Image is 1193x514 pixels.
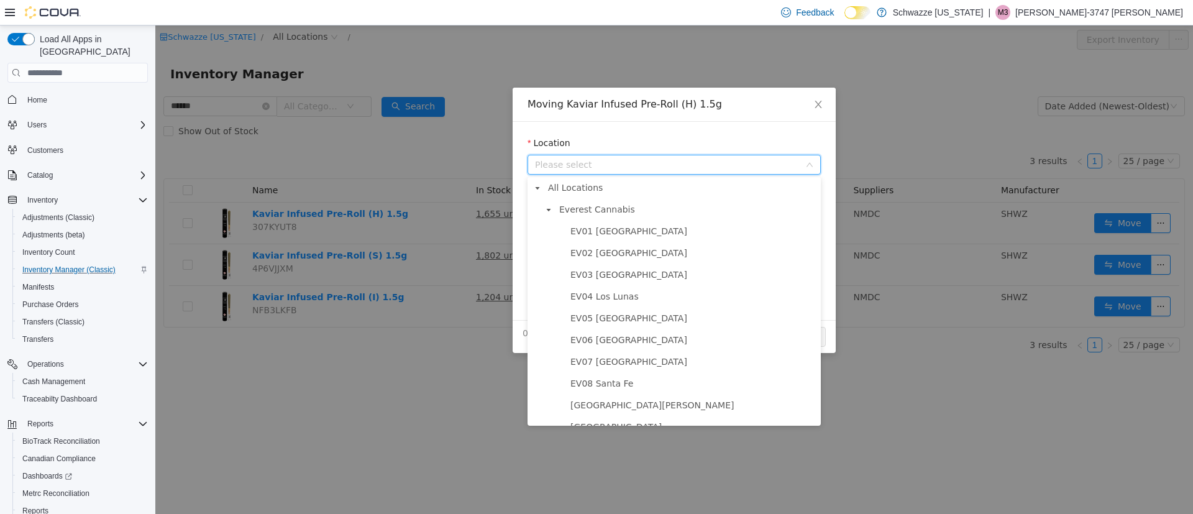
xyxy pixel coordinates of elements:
[17,297,148,312] span: Purchase Orders
[17,469,77,484] a: Dashboards
[22,300,79,310] span: Purchase Orders
[12,313,153,331] button: Transfers (Classic)
[998,5,1008,20] span: M3
[17,374,90,389] a: Cash Management
[17,280,59,295] a: Manifests
[22,317,85,327] span: Transfers (Classic)
[412,198,663,214] span: EV01 North Valley
[17,392,102,406] a: Traceabilty Dashboard
[415,331,532,341] span: EV07 [GEOGRAPHIC_DATA]
[17,210,99,225] a: Adjustments (Classic)
[22,416,148,431] span: Reports
[12,450,153,467] button: Canadian Compliance
[22,334,53,344] span: Transfers
[27,170,53,180] span: Catalog
[22,394,97,404] span: Traceabilty Dashboard
[22,471,72,481] span: Dashboards
[12,261,153,278] button: Inventory Manager (Classic)
[2,116,153,134] button: Users
[796,6,834,19] span: Feedback
[22,265,116,275] span: Inventory Manager (Classic)
[22,142,148,158] span: Customers
[17,227,90,242] a: Adjustments (beta)
[415,397,506,406] span: [GEOGRAPHIC_DATA]
[17,280,148,295] span: Manifests
[17,451,101,466] a: Canadian Compliance
[12,485,153,502] button: Metrc Reconciliation
[17,262,148,277] span: Inventory Manager (Classic)
[2,415,153,433] button: Reports
[12,226,153,244] button: Adjustments (beta)
[1015,5,1183,20] p: [PERSON_NAME]-3747 [PERSON_NAME]
[17,374,148,389] span: Cash Management
[415,266,483,276] span: EV04 Los Lunas
[412,306,663,323] span: EV06 Las Cruces East
[22,282,54,292] span: Manifests
[17,434,148,449] span: BioTrack Reconciliation
[2,356,153,373] button: Operations
[22,168,58,183] button: Catalog
[12,373,153,390] button: Cash Management
[17,486,94,501] a: Metrc Reconciliation
[401,176,663,193] span: Everest Cannabis
[22,377,85,387] span: Cash Management
[412,393,663,410] span: EV10 Sunland Park
[412,219,663,236] span: EV02 Far NE Heights
[404,179,480,189] span: Everest Cannabis
[22,247,75,257] span: Inventory Count
[988,5,990,20] p: |
[12,467,153,485] a: Dashboards
[12,390,153,408] button: Traceabilty Dashboard
[412,350,663,367] span: EV08 Santa Fe
[17,245,148,260] span: Inventory Count
[17,227,148,242] span: Adjustments (beta)
[412,372,663,388] span: EV09 Montano Plaza
[22,143,68,158] a: Customers
[367,301,464,314] span: 0 Units will be moved.
[22,93,52,108] a: Home
[415,310,532,319] span: EV06 [GEOGRAPHIC_DATA]
[372,112,415,122] label: Location
[995,5,1010,20] div: Michelle-3747 Tolentino
[22,416,58,431] button: Reports
[27,95,47,105] span: Home
[412,263,663,280] span: EV04 Los Lunas
[12,296,153,313] button: Purchase Orders
[17,392,148,406] span: Traceabilty Dashboard
[22,168,148,183] span: Catalog
[12,331,153,348] button: Transfers
[12,433,153,450] button: BioTrack Reconciliation
[22,117,148,132] span: Users
[17,297,84,312] a: Purchase Orders
[17,486,148,501] span: Metrc Reconciliation
[27,195,58,205] span: Inventory
[22,193,148,208] span: Inventory
[17,332,58,347] a: Transfers
[22,117,52,132] button: Users
[27,419,53,429] span: Reports
[22,213,94,223] span: Adjustments (Classic)
[12,244,153,261] button: Inventory Count
[35,33,148,58] span: Load All Apps in [GEOGRAPHIC_DATA]
[390,181,396,188] i: icon: caret-down
[372,72,665,86] div: Moving Kaviar Infused Pre-Roll (H) 1.5g
[412,328,663,345] span: EV07 Paradise Hills
[22,357,69,372] button: Operations
[380,133,644,145] span: Please select
[17,332,148,347] span: Transfers
[2,191,153,209] button: Inventory
[415,288,532,298] span: EV05 [GEOGRAPHIC_DATA]
[415,244,532,254] span: EV03 [GEOGRAPHIC_DATA]
[415,223,532,232] span: EV02 [GEOGRAPHIC_DATA]
[893,5,984,20] p: Schwazze [US_STATE]
[415,201,532,211] span: EV01 [GEOGRAPHIC_DATA]
[17,262,121,277] a: Inventory Manager (Classic)
[27,145,63,155] span: Customers
[415,353,478,363] span: EV08 Santa Fe
[27,359,64,369] span: Operations
[22,230,85,240] span: Adjustments (beta)
[17,314,89,329] a: Transfers (Classic)
[390,154,663,171] span: All Locations
[415,375,578,385] span: [GEOGRAPHIC_DATA][PERSON_NAME]
[17,434,105,449] a: BioTrack Reconciliation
